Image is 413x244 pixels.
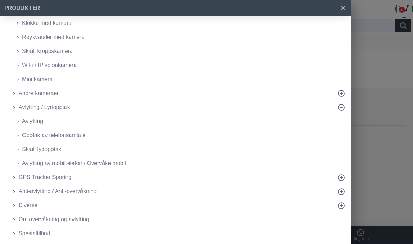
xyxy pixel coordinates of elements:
span: Diverse [19,201,37,210]
span: Andre kameraer [19,89,59,97]
a: Andre kameraer [7,86,351,100]
span: Skjult lydopptak [22,145,61,154]
span: Opptak av telefonsamtale [22,131,85,140]
span: Skjult kroppskamera [22,47,73,55]
a: Klokke med kamera [7,16,351,30]
a: GPS Tracker Sporing [7,170,351,184]
span: Røykvarsler med kamera [22,33,85,41]
a: Avlytting / Lydopptak [7,100,351,114]
span: GPS Tracker Sporing [19,173,71,182]
a: Avlytting [7,114,351,128]
a: Opptak av telefonsamtale [7,128,351,142]
a: Mini kamera [7,72,351,86]
a: Røykvarsler med kamera [7,30,351,44]
span: Avlytting av mobiltelefon / Overvåke mobil [22,159,126,168]
a: Avlytting av mobiltelefon / Overvåke mobil [7,156,351,170]
span: Mini kamera [22,75,52,83]
span: Om overvåkning og avlytting [19,215,89,224]
span: Spesialtilbud [19,229,50,238]
a: Diverse [7,198,351,212]
a: WiFi / IP spionkamera [7,58,351,72]
span: Avlytting / Lydopptak [19,103,70,111]
a: Spesialtilbud [7,226,351,240]
span: WiFi / IP spionkamera [22,61,77,69]
span: Anti-avlytting / Anti-overvåkning [19,187,97,196]
span: Klokke med kamera [22,19,71,27]
a: Skjult lydopptak [7,142,351,156]
span: Avlytting [22,117,43,126]
a: Anti-avlytting / Anti-overvåkning [7,184,351,198]
a: Skjult kroppskamera [7,44,351,58]
a: Om overvåkning og avlytting [7,212,351,226]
